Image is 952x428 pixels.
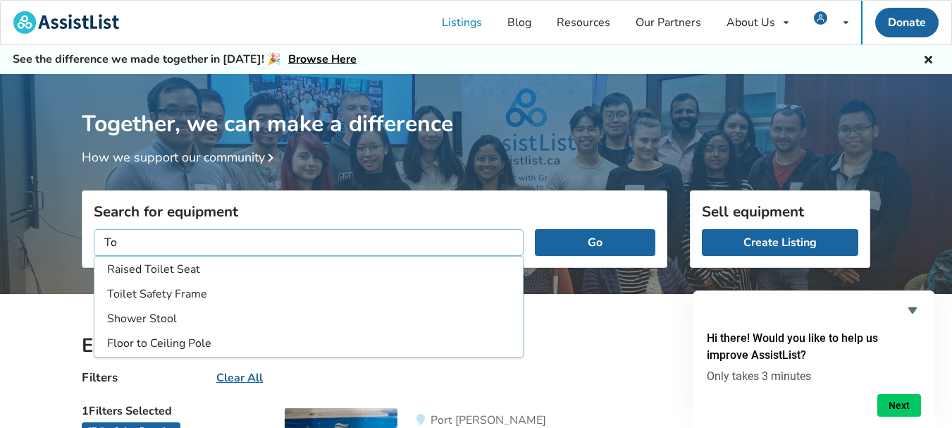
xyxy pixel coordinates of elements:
[97,307,520,331] li: Shower Stool
[904,302,921,319] button: Hide survey
[544,1,623,44] a: Resources
[97,283,520,306] li: Toilet Safety Frame
[94,202,655,221] h3: Search for equipment
[94,229,524,256] input: I am looking for...
[82,74,870,138] h1: Together, we can make a difference
[82,149,279,166] a: How we support our community
[707,302,921,417] div: Hi there! Would you like to help us improve AssistList?
[875,8,939,37] a: Donate
[727,17,775,28] div: About Us
[97,258,520,281] li: Raised Toilet Seat
[623,1,714,44] a: Our Partners
[82,334,870,358] h2: Equipment Listings
[431,412,546,428] span: Port [PERSON_NAME]
[707,330,921,364] h2: Hi there! Would you like to help us improve AssistList?
[877,394,921,417] button: Next question
[707,369,921,383] p: Only takes 3 minutes
[82,397,262,422] h5: 1 Filters Selected
[495,1,544,44] a: Blog
[288,51,357,67] a: Browse Here
[814,11,827,25] img: user icon
[97,332,520,355] li: Floor to Ceiling Pole
[429,1,495,44] a: Listings
[535,229,655,256] button: Go
[702,202,858,221] h3: Sell equipment
[702,229,858,256] a: Create Listing
[13,11,119,34] img: assistlist-logo
[216,370,263,386] u: Clear All
[82,369,118,386] h4: Filters
[13,52,357,67] h5: See the difference we made together in [DATE]! 🎉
